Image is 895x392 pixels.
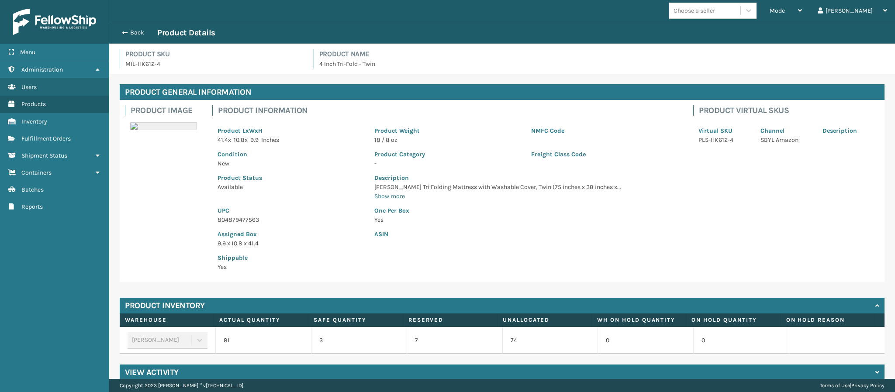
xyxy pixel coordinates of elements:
p: 804879477563 [218,215,364,224]
p: Description [374,173,677,182]
p: Assigned Box [218,230,364,239]
label: Unallocated [503,316,586,324]
p: Product LxWxH [218,126,364,135]
label: On Hold Reason [786,316,870,324]
span: Containers [21,169,52,176]
img: logo [13,9,96,35]
label: On Hold Quantity [691,316,775,324]
h4: Product Inventory [125,300,205,311]
p: 4 Inch Tri-Fold - Twin [319,59,885,69]
p: [PERSON_NAME] Tri Folding Mattress with Washable Cover, Twin (75 inches x 38 inches x... [374,182,677,192]
p: Virtual SKU [698,126,750,135]
span: 41.4 x [218,136,231,144]
p: PLS-HK612-4 [698,135,750,144]
p: SBYL Amazon [760,135,812,144]
h4: Product Information [218,105,683,116]
h4: Product Name [319,49,885,59]
p: Product Status [218,173,364,182]
span: Inches [261,136,279,144]
a: Terms of Use [820,382,850,389]
p: Condition [218,150,364,159]
p: Product Weight [374,126,521,135]
span: 10.8 x [234,136,248,144]
img: 51104088640_40f294f443_o-scaled-700x700.jpg [130,122,197,130]
p: Yes [374,215,677,224]
h4: Product General Information [120,84,885,100]
span: 9.9 [250,136,259,144]
a: Privacy Policy [851,382,885,389]
p: NMFC Code [531,126,677,135]
p: 7 [415,336,494,345]
button: Back [117,29,157,37]
p: Description [822,126,874,135]
td: 0 [598,327,693,354]
span: 18 / 8 oz [374,136,397,144]
p: New [218,159,364,168]
td: 81 [215,327,311,354]
span: Users [21,83,37,91]
p: MIL-HK612-4 [125,59,303,69]
span: Administration [21,66,63,73]
p: Product Category [374,150,521,159]
span: Products [21,100,46,108]
p: One Per Box [374,206,677,215]
td: 0 [693,327,789,354]
p: 9.9 x 10.8 x 41.4 [218,239,364,248]
h4: Product Image [131,105,202,116]
span: Reports [21,203,43,210]
p: Available [218,182,364,192]
span: Mode [770,7,785,14]
span: Shipment Status [21,152,67,159]
a: Show more [374,192,405,201]
td: 3 [311,327,407,354]
p: Freight Class Code [531,150,677,159]
div: | [820,379,885,392]
label: Actual Quantity [219,316,303,324]
span: Batches [21,186,44,193]
label: Reserved [408,316,492,324]
p: ASIN [374,230,677,239]
span: Inventory [21,118,47,125]
p: UPC [218,206,364,215]
p: Yes [218,262,364,272]
label: Safe Quantity [314,316,397,324]
div: Choose a seller [674,6,715,15]
span: Fulfillment Orders [21,135,71,142]
p: Channel [760,126,812,135]
p: Copyright 2023 [PERSON_NAME]™ v [TECHNICAL_ID] [120,379,243,392]
h4: View Activity [125,367,179,378]
span: Menu [20,48,35,56]
p: Shippable [218,253,364,262]
td: 74 [502,327,598,354]
h4: Product Virtual SKUs [699,105,879,116]
h4: Product SKU [125,49,303,59]
label: Warehouse [125,316,208,324]
p: - [374,159,521,168]
label: WH On hold quantity [597,316,681,324]
h3: Product Details [157,28,215,38]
